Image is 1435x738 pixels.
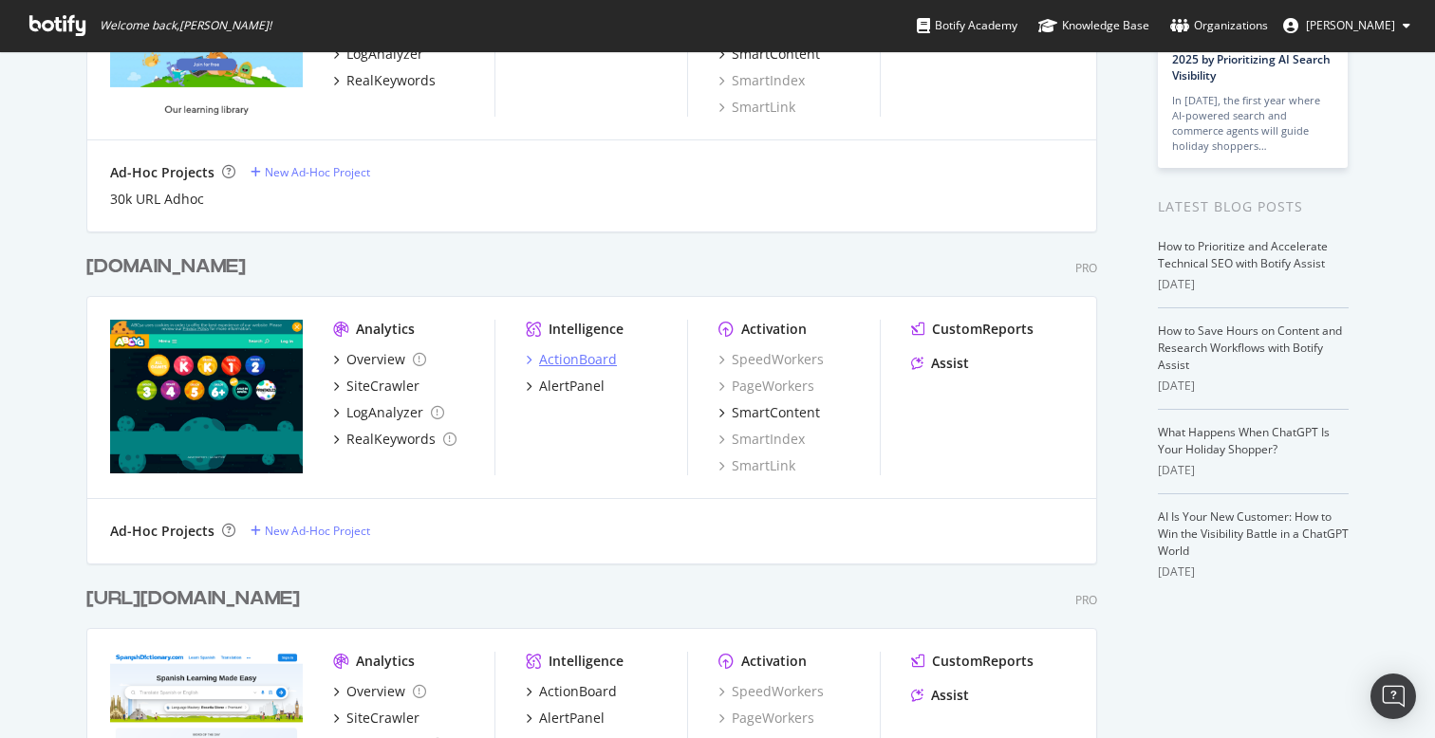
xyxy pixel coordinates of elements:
[1158,424,1330,457] a: What Happens When ChatGPT Is Your Holiday Shopper?
[86,585,307,613] a: [URL][DOMAIN_NAME]
[1158,323,1342,373] a: How to Save Hours on Content and Research Workflows with Botify Assist
[333,377,419,396] a: SiteCrawler
[356,652,415,671] div: Analytics
[251,523,370,539] a: New Ad-Hoc Project
[526,709,605,728] a: AlertPanel
[265,164,370,180] div: New Ad-Hoc Project
[1075,260,1097,276] div: Pro
[718,377,814,396] a: PageWorkers
[86,585,300,613] div: [URL][DOMAIN_NAME]
[526,377,605,396] a: AlertPanel
[1158,196,1349,217] div: Latest Blog Posts
[110,190,204,209] a: 30k URL Adhoc
[110,522,214,541] div: Ad-Hoc Projects
[346,71,436,90] div: RealKeywords
[333,45,423,64] a: LogAnalyzer
[346,403,423,422] div: LogAnalyzer
[911,320,1034,339] a: CustomReports
[539,709,605,728] div: AlertPanel
[911,354,969,373] a: Assist
[718,98,795,117] a: SmartLink
[732,45,820,64] div: SmartContent
[346,350,405,369] div: Overview
[539,377,605,396] div: AlertPanel
[333,709,419,728] a: SiteCrawler
[346,377,419,396] div: SiteCrawler
[346,45,423,64] div: LogAnalyzer
[549,652,624,671] div: Intelligence
[1172,93,1333,154] div: In [DATE], the first year where AI-powered search and commerce agents will guide holiday shoppers…
[333,350,426,369] a: Overview
[1075,592,1097,608] div: Pro
[110,163,214,182] div: Ad-Hoc Projects
[931,686,969,705] div: Assist
[1370,673,1416,719] div: Open Intercom Messenger
[718,350,824,369] a: SpeedWorkers
[356,320,415,339] div: Analytics
[100,18,271,33] span: Welcome back, [PERSON_NAME] !
[549,320,624,339] div: Intelligence
[1158,378,1349,395] div: [DATE]
[917,16,1017,35] div: Botify Academy
[718,682,824,701] a: SpeedWorkers
[911,652,1034,671] a: CustomReports
[932,652,1034,671] div: CustomReports
[526,350,617,369] a: ActionBoard
[1158,276,1349,293] div: [DATE]
[932,320,1034,339] div: CustomReports
[86,253,253,281] a: [DOMAIN_NAME]
[333,71,436,90] a: RealKeywords
[1268,10,1426,41] button: [PERSON_NAME]
[732,403,820,422] div: SmartContent
[539,682,617,701] div: ActionBoard
[333,430,457,449] a: RealKeywords
[251,164,370,180] a: New Ad-Hoc Project
[718,430,805,449] a: SmartIndex
[741,652,807,671] div: Activation
[911,686,969,705] a: Assist
[526,682,617,701] a: ActionBoard
[1172,35,1331,83] a: Prepare for [DATE][DATE] 2025 by Prioritizing AI Search Visibility
[931,354,969,373] div: Assist
[265,523,370,539] div: New Ad-Hoc Project
[718,45,820,64] a: SmartContent
[1158,563,1349,581] div: [DATE]
[1306,17,1395,33] span: John McLendon
[718,71,805,90] a: SmartIndex
[741,320,807,339] div: Activation
[1170,16,1268,35] div: Organizations
[718,709,814,728] a: PageWorkers
[718,456,795,475] a: SmartLink
[333,403,444,422] a: LogAnalyzer
[333,682,426,701] a: Overview
[539,350,617,369] div: ActionBoard
[346,682,405,701] div: Overview
[110,320,303,473] img: abcya.com
[718,403,820,422] a: SmartContent
[346,709,419,728] div: SiteCrawler
[1038,16,1149,35] div: Knowledge Base
[346,430,436,449] div: RealKeywords
[1158,238,1328,271] a: How to Prioritize and Accelerate Technical SEO with Botify Assist
[86,253,246,281] div: [DOMAIN_NAME]
[1158,462,1349,479] div: [DATE]
[1158,508,1349,559] a: AI Is Your New Customer: How to Win the Visibility Battle in a ChatGPT World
